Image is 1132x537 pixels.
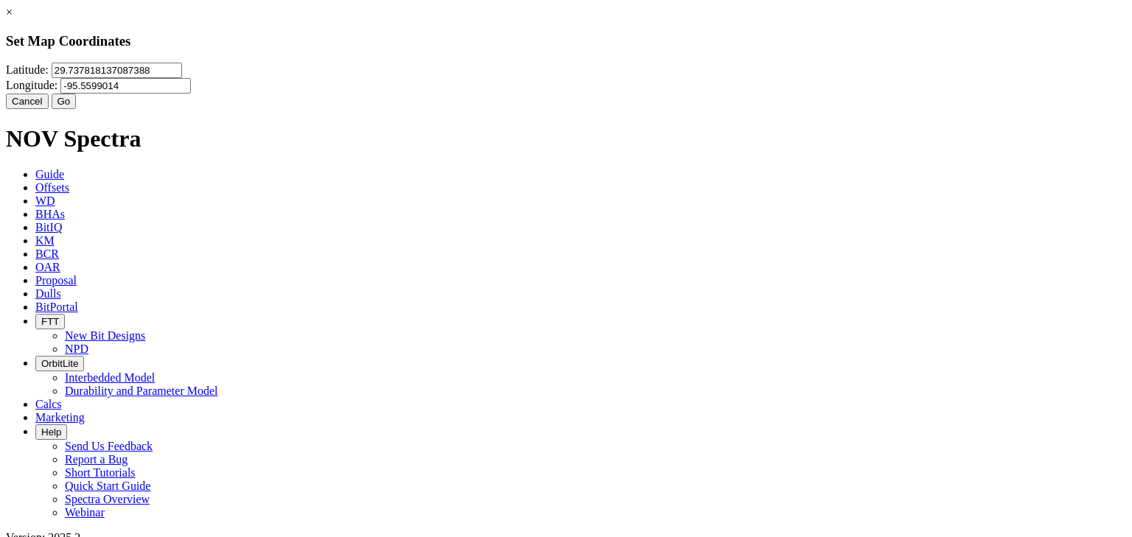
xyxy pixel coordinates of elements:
h1: NOV Spectra [6,125,1126,152]
a: NPD [65,343,88,355]
a: × [6,6,13,18]
a: Report a Bug [65,453,127,466]
a: Webinar [65,506,105,519]
span: BitIQ [35,221,62,234]
span: Calcs [35,398,62,410]
a: Spectra Overview [65,493,150,505]
a: Send Us Feedback [65,440,153,452]
a: Short Tutorials [65,466,136,479]
span: WD [35,194,55,207]
span: BCR [35,248,59,260]
span: BHAs [35,208,65,220]
span: Help [41,427,61,438]
a: Quick Start Guide [65,480,150,492]
span: Guide [35,168,64,180]
a: Durability and Parameter Model [65,385,218,397]
span: OAR [35,261,60,273]
span: Offsets [35,181,69,194]
span: OrbitLite [41,358,78,369]
span: Dulls [35,287,61,300]
span: KM [35,234,55,247]
span: Proposal [35,274,77,287]
button: Cancel [6,94,49,109]
a: New Bit Designs [65,329,145,342]
span: FTT [41,316,59,327]
span: BitPortal [35,301,78,313]
a: Interbedded Model [65,371,155,384]
label: Latitude: [6,63,49,76]
h3: Set Map Coordinates [6,33,1126,49]
label: Longitude: [6,79,57,91]
button: Go [52,94,77,109]
span: Marketing [35,411,85,424]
